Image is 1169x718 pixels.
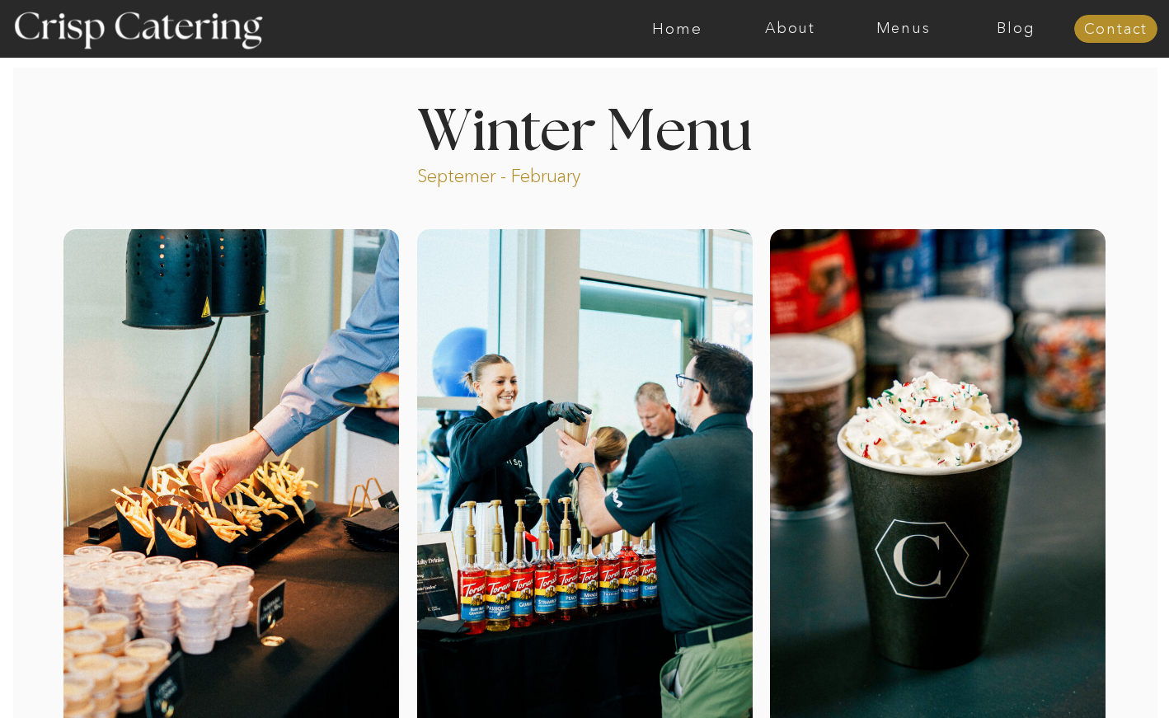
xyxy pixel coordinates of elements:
h1: Winter Menu [355,104,814,153]
a: Menus [847,21,960,37]
a: About [734,21,847,37]
p: Septemer - February [417,164,644,183]
a: Home [621,21,734,37]
a: Blog [960,21,1073,37]
a: Contact [1074,21,1157,38]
